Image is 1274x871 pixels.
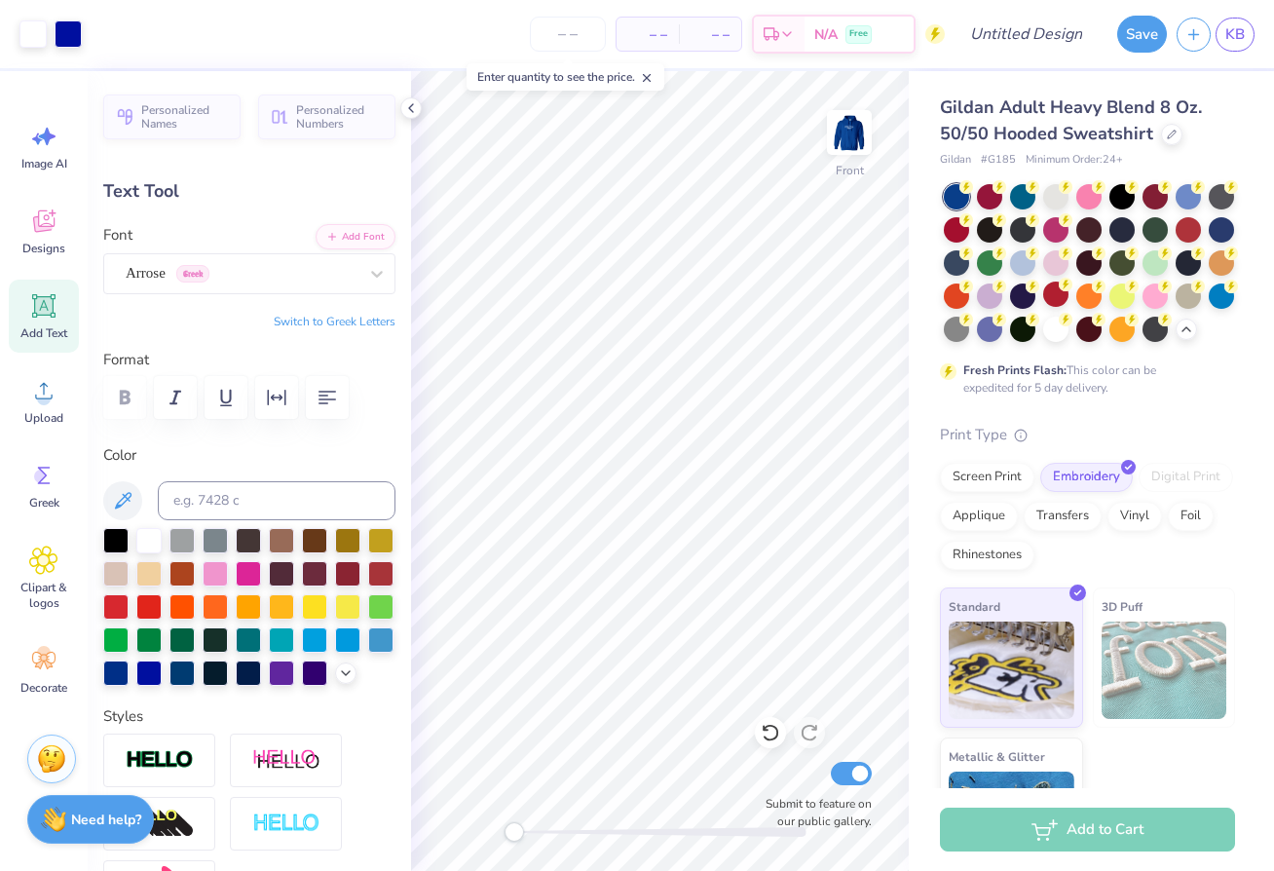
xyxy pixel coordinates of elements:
span: Personalized Names [141,103,229,131]
div: Foil [1168,502,1214,531]
span: Gildan [940,152,971,169]
span: Add Text [20,325,67,341]
strong: Fresh Prints Flash: [963,362,1067,378]
span: Personalized Numbers [296,103,384,131]
button: Personalized Names [103,95,241,139]
span: Metallic & Glitter [949,746,1045,767]
a: KB [1216,18,1255,52]
input: Untitled Design [955,15,1098,54]
span: Gildan Adult Heavy Blend 8 Oz. 50/50 Hooded Sweatshirt [940,95,1202,145]
div: Accessibility label [505,822,524,842]
div: Rhinestones [940,541,1034,570]
span: Image AI [21,156,67,171]
div: This color can be expedited for 5 day delivery. [963,361,1203,397]
strong: Need help? [71,811,141,829]
div: Print Type [940,424,1235,446]
span: – – [691,24,730,45]
span: Decorate [20,680,67,696]
label: Submit to feature on our public gallery. [755,795,872,830]
label: Font [103,224,132,246]
button: Save [1117,16,1167,53]
div: Enter quantity to see the price. [467,63,664,91]
div: Vinyl [1107,502,1162,531]
div: Text Tool [103,178,395,205]
label: Styles [103,705,143,728]
button: Add Font [316,224,395,249]
img: Standard [949,622,1074,719]
span: Designs [22,241,65,256]
label: Format [103,349,395,371]
span: Minimum Order: 24 + [1026,152,1123,169]
input: – – [530,17,606,52]
span: N/A [814,24,838,45]
button: Personalized Numbers [258,95,395,139]
img: 3D Puff [1102,622,1227,719]
span: Free [849,27,868,41]
img: Shadow [252,748,320,773]
img: Metallic & Glitter [949,772,1074,869]
span: Standard [949,596,1000,617]
img: Front [830,113,869,152]
span: Clipart & logos [12,580,76,611]
div: Screen Print [940,463,1034,492]
label: Color [103,444,395,467]
div: Front [836,162,864,179]
input: e.g. 7428 c [158,481,395,520]
span: Upload [24,410,63,426]
span: # G185 [981,152,1016,169]
img: Stroke [126,749,194,772]
span: – – [628,24,667,45]
span: 3D Puff [1102,596,1143,617]
span: KB [1225,23,1245,46]
img: Negative Space [252,813,320,835]
button: Switch to Greek Letters [274,314,395,329]
div: Digital Print [1139,463,1233,492]
span: Greek [29,495,59,511]
div: Embroidery [1040,463,1133,492]
img: 3D Illusion [126,809,194,840]
div: Applique [940,502,1018,531]
div: Transfers [1024,502,1102,531]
